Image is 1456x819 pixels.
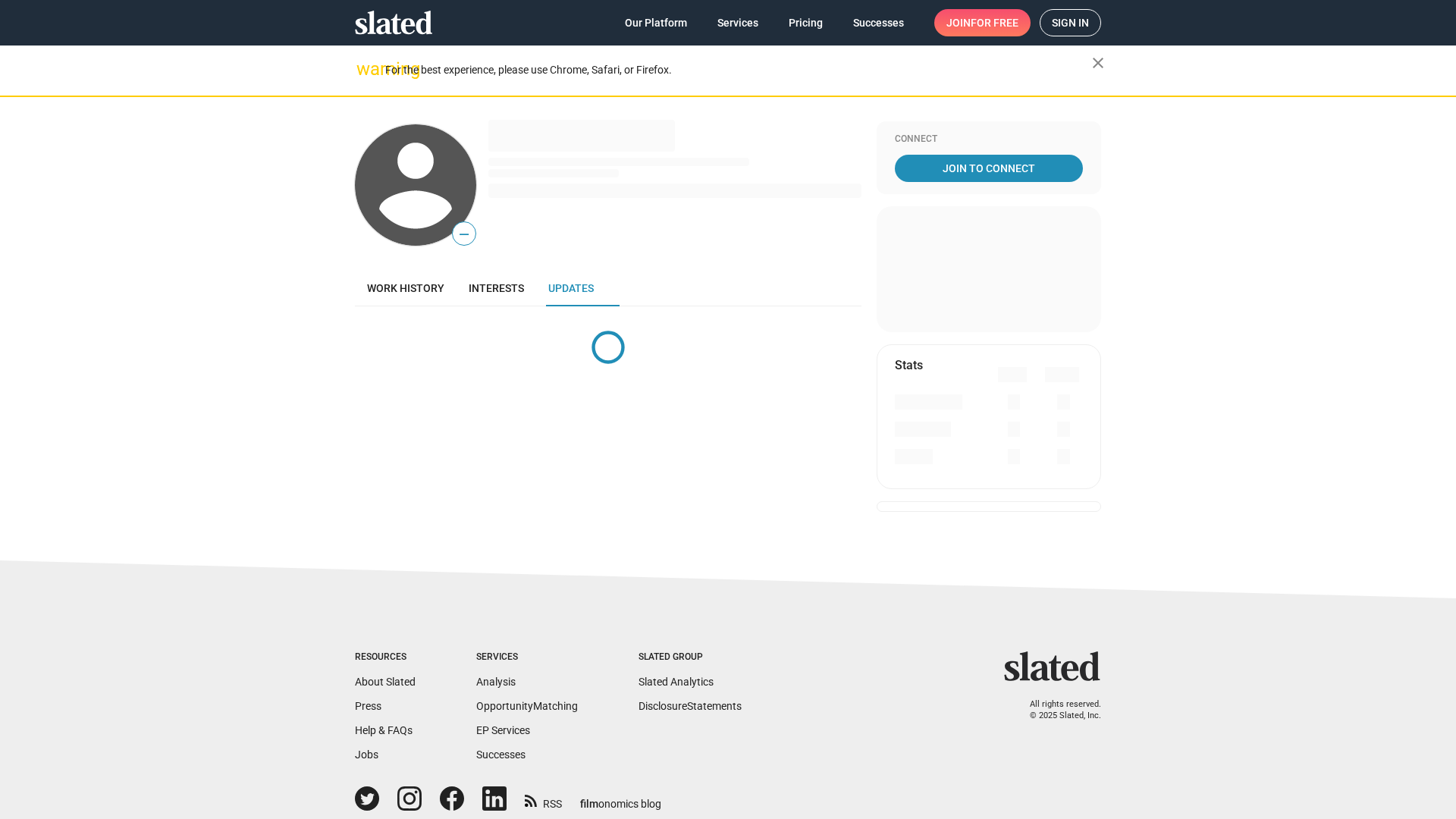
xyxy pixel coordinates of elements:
span: for free [971,9,1018,36]
span: Pricing [789,9,823,36]
a: Joinfor free [934,9,1031,36]
div: Slated Group [639,651,742,664]
a: DisclosureStatements [639,700,742,712]
div: Resources [355,651,416,664]
span: Successes [853,9,904,36]
a: filmonomics blog [580,785,661,811]
div: For the best experience, please use Chrome, Safari, or Firefox. [385,60,1092,80]
a: Services [705,9,770,36]
div: Services [476,651,578,664]
a: Jobs [355,748,378,761]
div: Connect [895,133,1083,146]
a: OpportunityMatching [476,700,578,712]
a: Help & FAQs [355,724,413,736]
p: All rights reserved. © 2025 Slated, Inc. [1014,699,1101,721]
a: Interests [457,270,536,306]
a: Join To Connect [895,155,1083,182]
a: Work history [355,270,457,306]
mat-icon: warning [356,60,375,78]
a: RSS [525,788,562,811]
span: Join To Connect [898,155,1080,182]
span: Sign in [1052,10,1089,36]
a: EP Services [476,724,530,736]
span: Services [717,9,758,36]
a: Pricing [777,9,835,36]
a: Successes [841,9,916,36]
mat-card-title: Stats [895,357,923,373]
span: — [453,224,475,244]
span: film [580,798,598,810]
a: Press [355,700,381,712]
a: Slated Analytics [639,676,714,688]
a: Analysis [476,676,516,688]
a: Successes [476,748,526,761]
a: Sign in [1040,9,1101,36]
span: Interests [469,282,524,294]
span: Join [946,9,1018,36]
span: Updates [548,282,594,294]
span: Work history [367,282,444,294]
a: Our Platform [613,9,699,36]
span: Our Platform [625,9,687,36]
a: About Slated [355,676,416,688]
mat-icon: close [1089,54,1107,72]
a: Updates [536,270,606,306]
